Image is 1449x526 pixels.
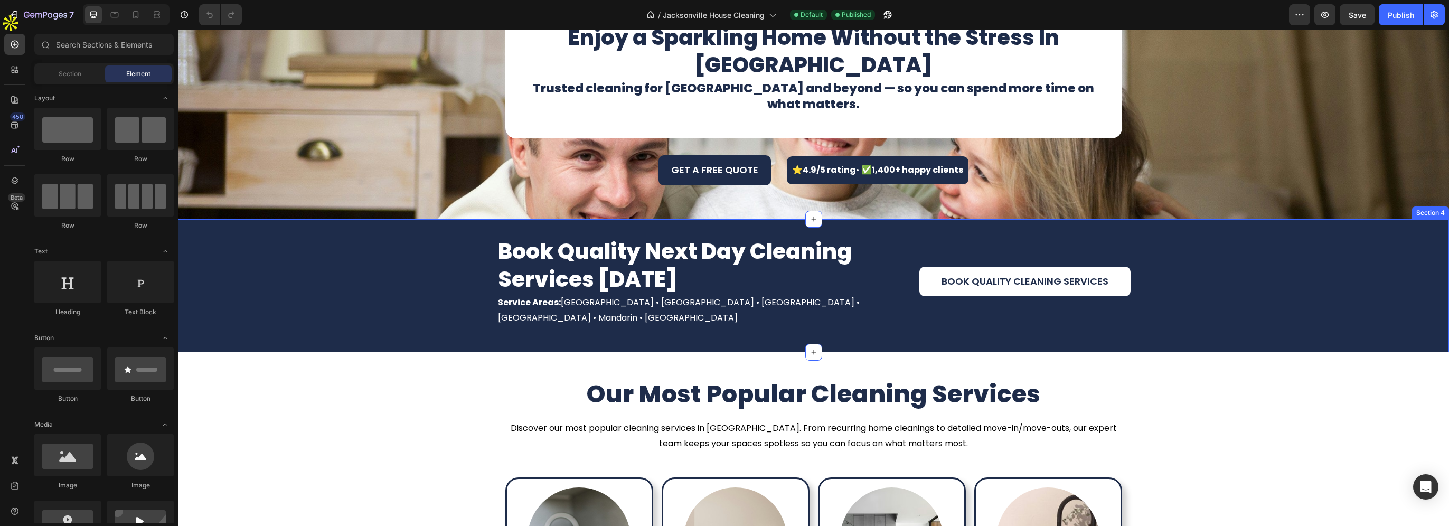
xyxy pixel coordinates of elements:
[34,221,101,230] div: Row
[34,420,53,429] span: Media
[34,34,174,55] input: Search Sections & Elements
[1413,474,1438,500] div: Open Intercom Messenger
[107,307,174,317] div: Text Block
[157,330,174,346] span: Toggle open
[107,394,174,403] div: Button
[157,90,174,107] span: Toggle open
[694,134,785,146] strong: 1,400+ Happy Clients
[625,134,678,146] strong: 4.9/5 Rating
[764,243,930,260] p: Book Quality Cleaning Services
[34,307,101,317] div: Heading
[319,206,741,265] h3: Book Quality Next Day Cleaning Services [DATE]
[107,221,174,230] div: Row
[34,154,101,164] div: Row
[157,416,174,433] span: Toggle open
[320,266,740,296] p: [GEOGRAPHIC_DATA] • [GEOGRAPHIC_DATA] • [GEOGRAPHIC_DATA] • [GEOGRAPHIC_DATA] • Mandarin • [GEOGR...
[107,154,174,164] div: Row
[741,237,953,267] a: Book Quality Cleaning Services
[34,333,54,343] span: Button
[157,243,174,260] span: Toggle open
[34,93,55,103] span: Layout
[34,394,101,403] div: Button
[481,126,593,155] a: GET a Free QUOTE
[107,481,174,490] div: Image
[353,50,919,84] h3: Trusted cleaning for [GEOGRAPHIC_DATA] and beyond — so you can spend more time on what matters.
[614,133,785,148] p: ⭐ • ✅
[178,30,1449,526] iframe: Design area
[126,69,150,79] span: Element
[10,112,25,121] div: 450
[320,267,383,279] strong: Service Areas:
[328,391,943,422] p: Discover our most popular cleaning services in [GEOGRAPHIC_DATA]. From recurring home cleanings t...
[1236,179,1269,188] div: Section 4
[34,481,101,490] div: Image
[493,132,580,149] p: GET a Free QUOTE
[34,247,48,256] span: Text
[408,348,863,382] h2: Our Most Popular Cleaning Services
[8,193,25,202] div: Beta
[59,69,81,79] span: Section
